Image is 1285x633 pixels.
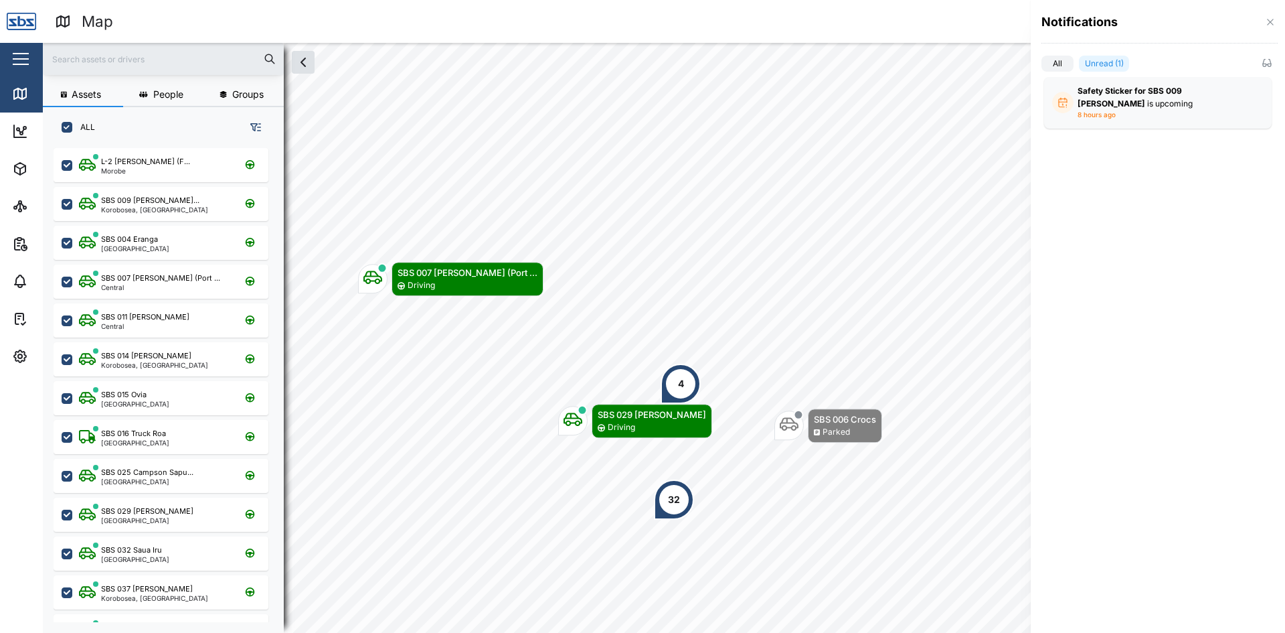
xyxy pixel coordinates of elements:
[1041,13,1118,31] h4: Notifications
[1079,56,1129,72] label: Unread (1)
[1078,86,1182,109] strong: Safety Sticker for SBS 009 [PERSON_NAME]
[1078,110,1116,121] div: 8 hours ago
[1041,56,1074,72] label: All
[1078,85,1238,110] div: is upcoming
